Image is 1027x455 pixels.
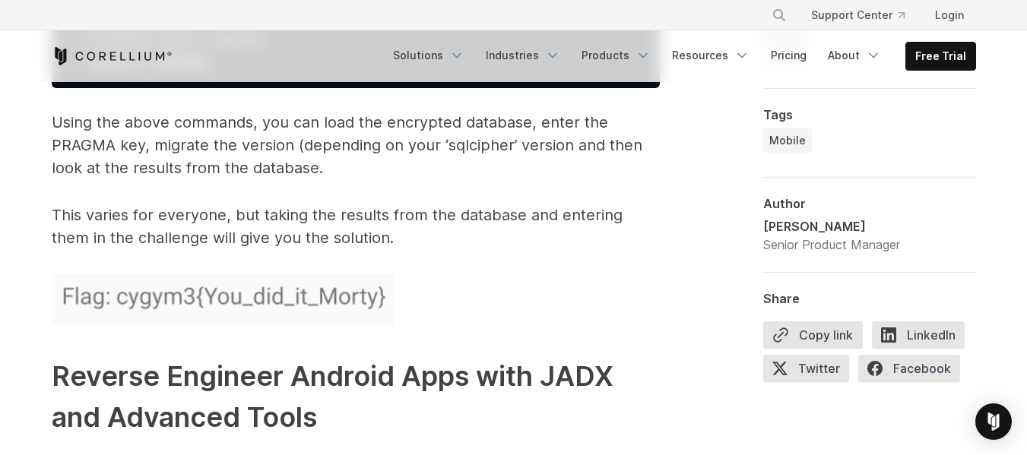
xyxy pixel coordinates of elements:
[763,235,900,254] div: Senior Product Manager
[477,42,569,69] a: Industries
[819,42,890,69] a: About
[52,47,173,65] a: Corellium Home
[52,273,394,325] img: Flag: cygym4[You_did_it_morty]
[872,321,974,355] a: LinkedIn
[923,2,976,29] a: Login
[872,321,965,349] span: LinkedIn
[858,355,969,388] a: Facebook
[572,42,660,69] a: Products
[763,291,976,306] div: Share
[906,43,975,70] a: Free Trial
[765,2,793,29] button: Search
[763,355,849,382] span: Twitter
[763,217,900,235] div: [PERSON_NAME]
[799,2,917,29] a: Support Center
[663,42,759,69] a: Resources
[384,42,474,69] a: Solutions
[384,42,976,71] div: Navigation Menu
[52,359,613,434] strong: Reverse Engineer Android Apps with JADX and Advanced Tools
[52,204,660,249] p: This varies for everyone, but taking the results from the database and entering them in the chall...
[763,196,976,211] div: Author
[763,321,863,349] button: Copy link
[763,128,812,153] a: Mobile
[763,355,858,388] a: Twitter
[762,42,816,69] a: Pricing
[52,111,660,179] p: Using the above commands, you can load the encrypted database, enter the PRAGMA key, migrate the ...
[753,2,976,29] div: Navigation Menu
[769,133,806,148] span: Mobile
[858,355,960,382] span: Facebook
[975,403,1012,440] div: Open Intercom Messenger
[763,107,976,122] div: Tags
